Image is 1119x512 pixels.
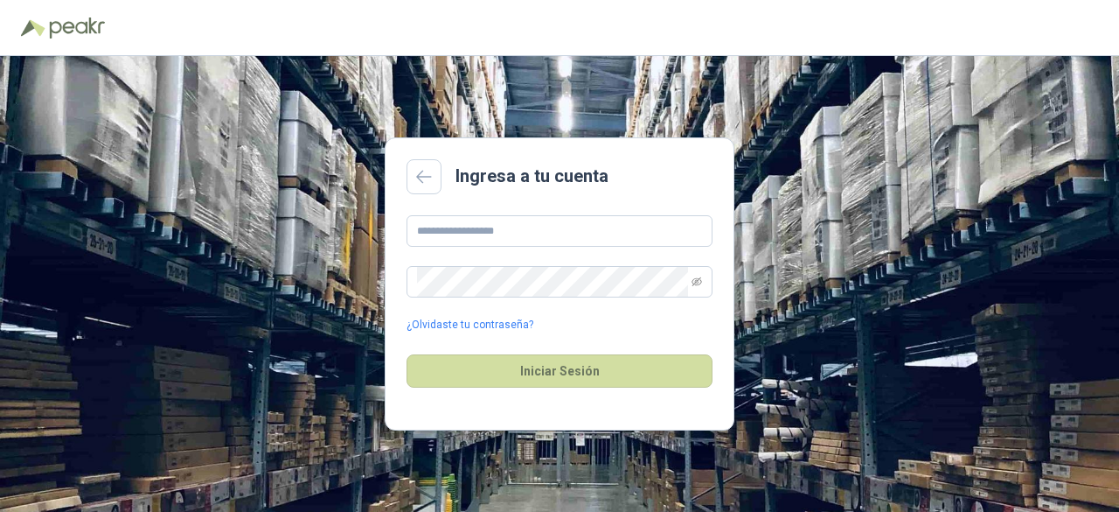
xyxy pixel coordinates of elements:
[407,354,712,388] button: Iniciar Sesión
[21,19,45,37] img: Logo
[455,163,608,190] h2: Ingresa a tu cuenta
[407,317,533,333] a: ¿Olvidaste tu contraseña?
[49,18,105,39] img: Peakr
[692,277,702,287] span: eye-invisible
